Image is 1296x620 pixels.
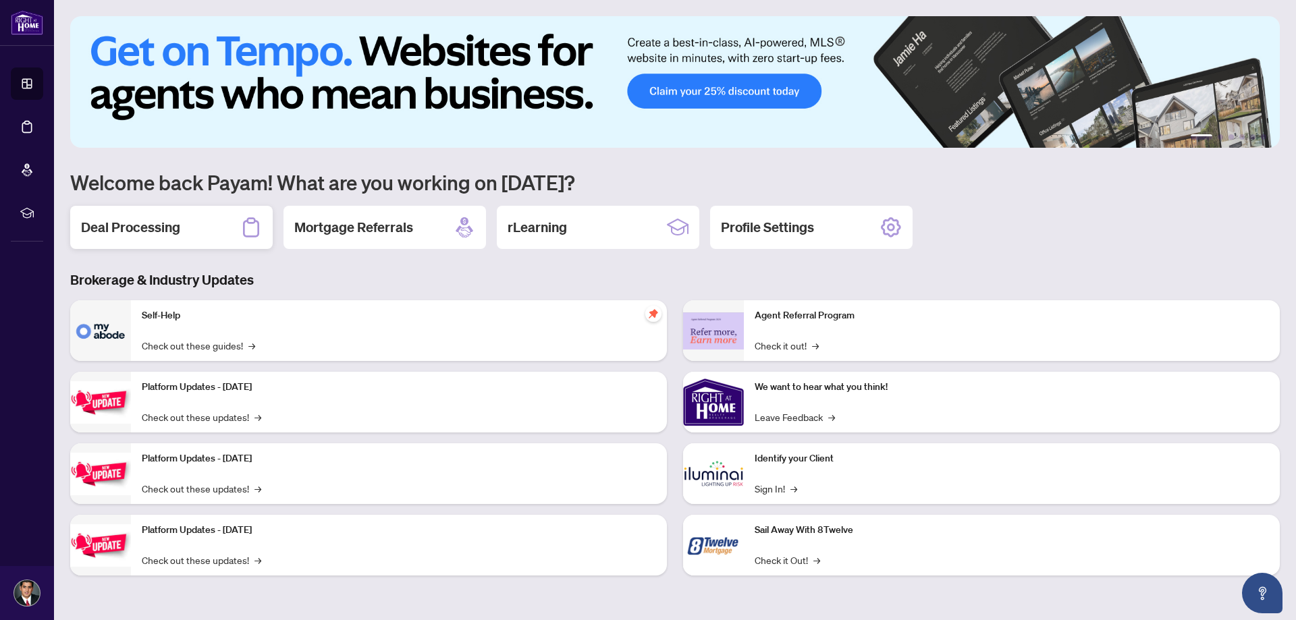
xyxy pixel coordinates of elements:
[81,218,180,237] h2: Deal Processing
[14,580,40,606] img: Profile Icon
[142,410,261,424] a: Check out these updates!→
[70,300,131,361] img: Self-Help
[70,271,1280,289] h3: Brokerage & Industry Updates
[70,381,131,424] img: Platform Updates - July 21, 2025
[254,410,261,424] span: →
[813,553,820,567] span: →
[1228,134,1234,140] button: 3
[142,451,656,466] p: Platform Updates - [DATE]
[254,553,261,567] span: →
[142,308,656,323] p: Self-Help
[755,308,1269,323] p: Agent Referral Program
[70,169,1280,195] h1: Welcome back Payam! What are you working on [DATE]?
[755,380,1269,395] p: We want to hear what you think!
[11,10,43,35] img: logo
[70,524,131,567] img: Platform Updates - June 23, 2025
[683,312,744,349] img: Agent Referral Program
[1250,134,1255,140] button: 5
[721,218,814,237] h2: Profile Settings
[70,16,1280,148] img: Slide 0
[508,218,567,237] h2: rLearning
[1242,573,1282,613] button: Open asap
[755,451,1269,466] p: Identify your Client
[142,523,656,538] p: Platform Updates - [DATE]
[142,338,255,353] a: Check out these guides!→
[1261,134,1266,140] button: 6
[683,515,744,575] img: Sail Away With 8Twelve
[755,553,820,567] a: Check it Out!→
[683,372,744,432] img: We want to hear what you think!
[1191,134,1212,140] button: 1
[1218,134,1223,140] button: 2
[294,218,413,237] h2: Mortgage Referrals
[755,338,819,353] a: Check it out!→
[142,481,261,496] a: Check out these updates!→
[755,523,1269,538] p: Sail Away With 8Twelve
[254,481,261,496] span: →
[828,410,835,424] span: →
[1239,134,1245,140] button: 4
[248,338,255,353] span: →
[755,481,797,496] a: Sign In!→
[755,410,835,424] a: Leave Feedback→
[70,453,131,495] img: Platform Updates - July 8, 2025
[812,338,819,353] span: →
[790,481,797,496] span: →
[645,306,661,322] span: pushpin
[142,553,261,567] a: Check out these updates!→
[142,380,656,395] p: Platform Updates - [DATE]
[683,443,744,504] img: Identify your Client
